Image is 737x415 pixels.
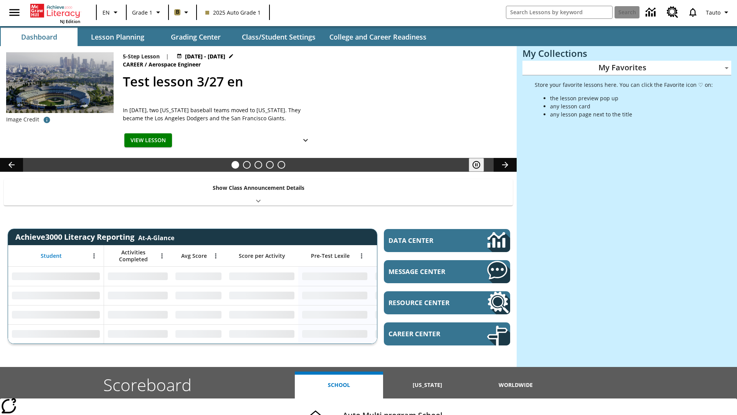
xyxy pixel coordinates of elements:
span: Data Center [388,236,461,245]
div: At-A-Glance [138,232,174,242]
div: No Data, [172,324,225,344]
span: Achieve3000 Literacy Reporting [15,232,174,242]
div: No Data, [172,305,225,324]
a: Message Center [384,260,510,283]
div: No Data, [172,267,225,286]
button: Profile/Settings [703,5,734,19]
span: In 1958, two New York baseball teams moved to California. They became the Los Angeles Dodgers and... [123,106,315,122]
a: Notifications [683,2,703,22]
p: Image Credit [6,116,39,123]
a: Data Center [384,229,510,252]
div: No Data, [371,305,444,324]
span: Aerospace Engineer [149,60,202,69]
div: No Data, [371,267,444,286]
li: any lesson page next to the title [550,110,713,118]
button: Boost Class color is light brown. Change class color [171,5,194,19]
span: Activities Completed [108,249,159,263]
span: Tauto [706,8,720,17]
a: Resource Center, Will open in new tab [662,2,683,23]
button: Dashboard [1,28,78,46]
h2: Test lesson 3/27 en [123,72,507,91]
button: Aug 26 - Aug 26 Choose Dates [175,52,235,60]
div: No Data, [104,305,172,324]
button: Open side menu [3,1,26,24]
div: No Data, [371,286,444,305]
span: NJ Edition [60,18,80,24]
button: Grade: Grade 1, Select a grade [129,5,166,19]
span: / [145,61,147,68]
div: No Data, [104,267,172,286]
span: [DATE] - [DATE] [185,52,225,60]
span: Career [123,60,145,69]
p: 5-Step Lesson [123,52,160,60]
li: any lesson card [550,102,713,110]
span: EN [102,8,110,17]
button: Slide 2 Ask the Scientist: Furry Friends [243,161,251,169]
button: Worldwide [472,372,560,398]
input: search field [506,6,612,18]
div: Home [30,2,80,24]
span: 2025 Auto Grade 1 [205,8,261,17]
button: Slide 4 Pre-release lesson [266,161,274,169]
button: [US_STATE] [383,372,471,398]
div: Show Class Announcement Details [4,179,513,206]
h3: My Collections [522,48,731,59]
button: Open Menu [210,250,221,262]
button: Image credit: David Sucsy/E+/Getty Images [39,113,55,127]
div: My Favorites [522,61,731,75]
button: Class/Student Settings [236,28,322,46]
div: In [DATE], two [US_STATE] baseball teams moved to [US_STATE]. They became the Los Angeles Dodgers... [123,106,315,122]
span: Career Center [388,329,464,338]
div: No Data, [104,286,172,305]
li: the lesson preview pop up [550,94,713,102]
button: School [295,372,383,398]
a: Data Center [641,2,662,23]
span: Message Center [388,267,464,276]
button: Lesson Planning [79,28,156,46]
button: Show Details [298,133,313,148]
button: College and Career Readiness [323,28,433,46]
button: Open Menu [88,250,100,262]
a: Resource Center, Will open in new tab [384,291,510,314]
span: Grade 1 [132,8,152,17]
button: Language: EN, Select a language [99,5,124,19]
img: Dodgers stadium. [6,52,114,113]
button: Slide 3 Cars of the Future? [254,161,262,169]
span: Avg Score [181,252,207,259]
span: B [176,7,179,17]
div: Pause [469,158,492,172]
button: View Lesson [124,133,172,148]
div: No Data, [172,286,225,305]
a: Home [30,3,80,18]
div: No Data, [371,324,444,344]
button: Open Menu [156,250,168,262]
a: Career Center [384,322,510,345]
button: Slide 5 Remembering Justice O'Connor [278,161,285,169]
span: Resource Center [388,298,464,307]
button: Lesson carousel, Next [494,158,517,172]
button: Grading Center [157,28,234,46]
span: Pre-Test Lexile [311,252,350,259]
div: No Data, [104,324,172,344]
button: Pause [469,158,484,172]
button: Open Menu [356,250,367,262]
p: Show Class Announcement Details [213,184,304,192]
span: | [166,52,169,60]
span: Student [41,252,62,259]
p: Store your favorite lessons here. You can click the Favorite icon ♡ on: [535,81,713,89]
button: Slide 1 Test lesson 3/27 en [231,161,239,169]
span: Score per Activity [239,252,285,259]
